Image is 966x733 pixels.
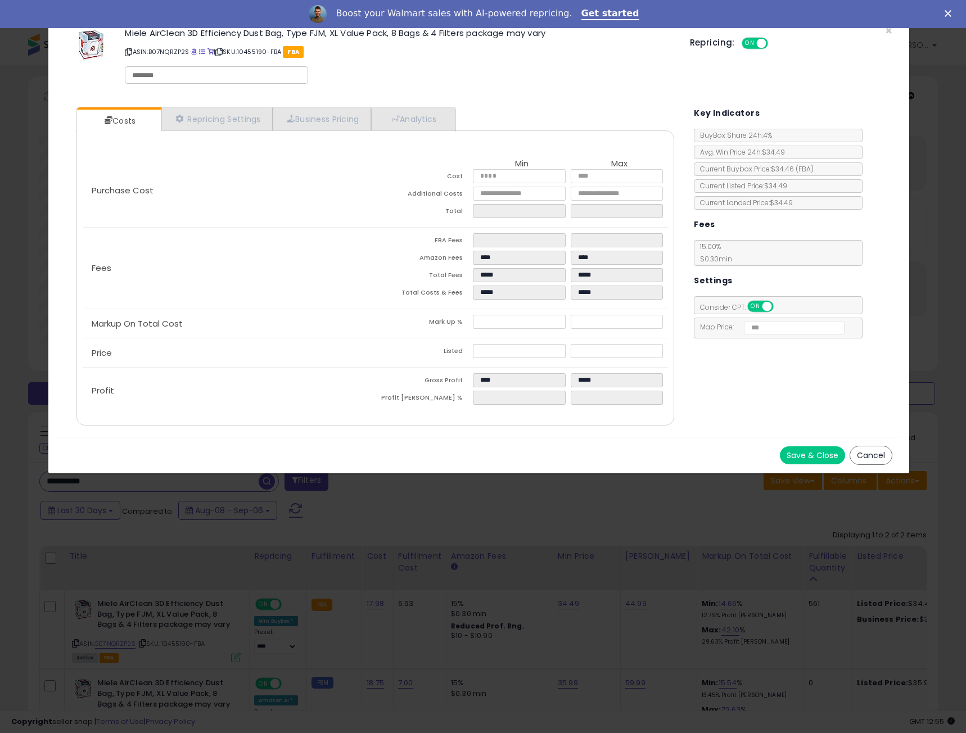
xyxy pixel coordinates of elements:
[83,264,376,273] p: Fees
[376,373,473,391] td: Gross Profit
[376,233,473,251] td: FBA Fees
[376,187,473,204] td: Additional Costs
[694,322,845,332] span: Map Price:
[694,198,793,207] span: Current Landed Price: $34.49
[581,8,639,20] a: Get started
[743,39,757,48] span: ON
[283,46,304,58] span: FBA
[945,10,956,17] div: Close
[125,43,672,61] p: ASIN: B07NQRZP2S | SKU: 10455190-FBA
[376,286,473,303] td: Total Costs & Fees
[83,186,376,195] p: Purchase Cost
[690,38,735,47] h5: Repricing:
[796,164,814,174] span: ( FBA )
[694,254,732,264] span: $0.30 min
[694,106,760,120] h5: Key Indicators
[376,344,473,361] td: Listed
[780,446,845,464] button: Save & Close
[273,107,371,130] a: Business Pricing
[376,315,473,332] td: Mark Up %
[571,159,669,169] th: Max
[771,164,814,174] span: $34.46
[336,8,572,19] div: Boost your Walmart sales with AI-powered repricing.
[850,446,892,465] button: Cancel
[694,218,715,232] h5: Fees
[199,47,205,56] a: All offer listings
[161,107,273,130] a: Repricing Settings
[473,159,571,169] th: Min
[694,181,787,191] span: Current Listed Price: $34.49
[766,39,784,48] span: OFF
[191,47,197,56] a: BuyBox page
[74,29,108,62] img: 51iU5dfGD+L._SL60_.jpg
[376,169,473,187] td: Cost
[694,164,814,174] span: Current Buybox Price:
[83,319,376,328] p: Markup On Total Cost
[694,242,732,264] span: 15.00 %
[83,386,376,395] p: Profit
[125,29,672,37] h3: Miele AirClean 3D Efficiency Dust Bag, Type FJM, XL Value Pack, 8 Bags & 4 Filters package may vary
[371,107,454,130] a: Analytics
[376,251,473,268] td: Amazon Fees
[772,302,790,311] span: OFF
[207,47,214,56] a: Your listing only
[376,391,473,408] td: Profit [PERSON_NAME] %
[83,349,376,358] p: Price
[694,130,772,140] span: BuyBox Share 24h: 4%
[694,147,785,157] span: Avg. Win Price 24h: $34.49
[309,5,327,23] img: Profile image for Adrian
[748,302,762,311] span: ON
[376,268,473,286] td: Total Fees
[885,22,892,39] span: ×
[77,110,160,132] a: Costs
[376,204,473,221] td: Total
[694,274,732,288] h5: Settings
[694,302,788,312] span: Consider CPT:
